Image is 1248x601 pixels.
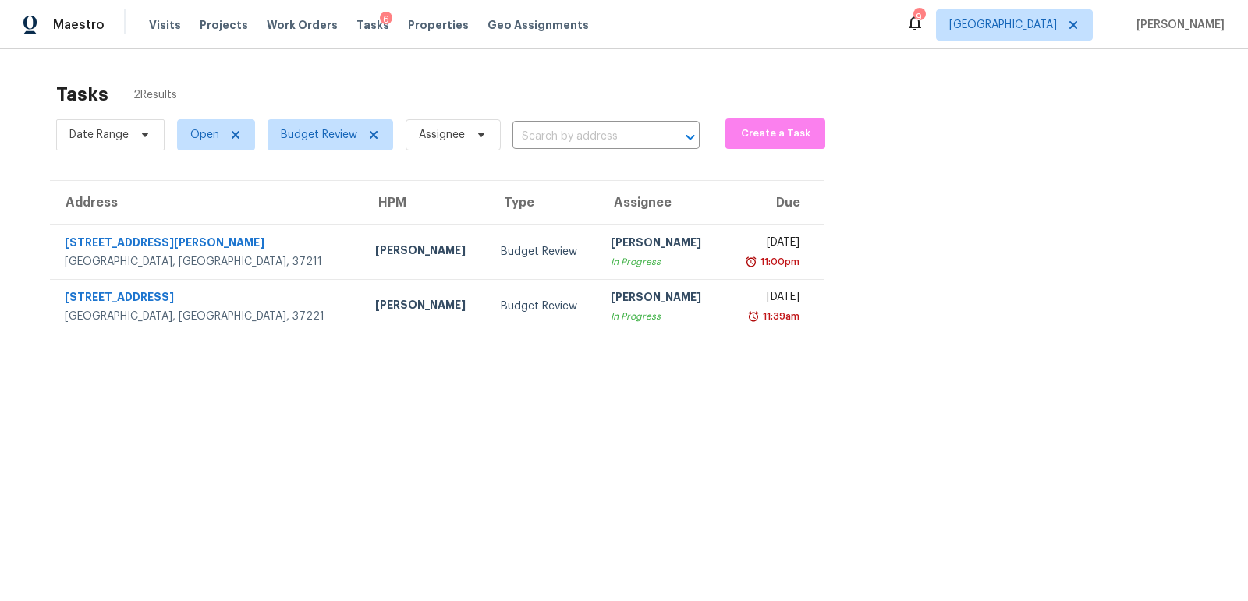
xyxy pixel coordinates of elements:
div: [STREET_ADDRESS] [65,289,350,309]
th: Type [488,181,599,224]
div: [PERSON_NAME] [611,289,711,309]
span: Open [190,127,219,143]
div: [STREET_ADDRESS][PERSON_NAME] [65,235,350,254]
div: [GEOGRAPHIC_DATA], [GEOGRAPHIC_DATA], 37211 [65,254,350,270]
input: Search by address [512,125,656,149]
span: Visits [149,17,181,33]
span: Assignee [419,127,465,143]
span: Tasks [356,19,389,30]
span: Date Range [69,127,129,143]
div: 9 [913,9,924,25]
button: Create a Task [725,118,825,149]
h2: Tasks [56,87,108,102]
div: [PERSON_NAME] [375,297,476,316]
div: [GEOGRAPHIC_DATA], [GEOGRAPHIC_DATA], 37221 [65,309,350,324]
span: Create a Task [733,125,817,143]
span: Geo Assignments [487,17,589,33]
th: Due [725,181,824,224]
span: [GEOGRAPHIC_DATA] [949,17,1057,33]
span: Work Orders [267,17,338,33]
div: Budget Review [501,244,587,260]
img: Overdue Alarm Icon [747,309,760,324]
div: 11:39am [760,309,799,324]
span: Projects [200,17,248,33]
span: Properties [408,17,469,33]
div: [DATE] [737,235,799,254]
div: [DATE] [737,289,799,309]
div: [PERSON_NAME] [375,242,476,262]
span: [PERSON_NAME] [1130,17,1225,33]
button: Open [679,126,701,148]
span: Maestro [53,17,105,33]
img: Overdue Alarm Icon [745,254,757,270]
div: In Progress [611,254,711,270]
div: 11:00pm [757,254,799,270]
div: Budget Review [501,299,587,314]
span: 2 Results [133,87,177,103]
th: HPM [363,181,488,224]
div: In Progress [611,309,711,324]
span: Budget Review [281,127,357,143]
th: Address [50,181,363,224]
div: 6 [380,12,392,27]
div: [PERSON_NAME] [611,235,711,254]
th: Assignee [598,181,724,224]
